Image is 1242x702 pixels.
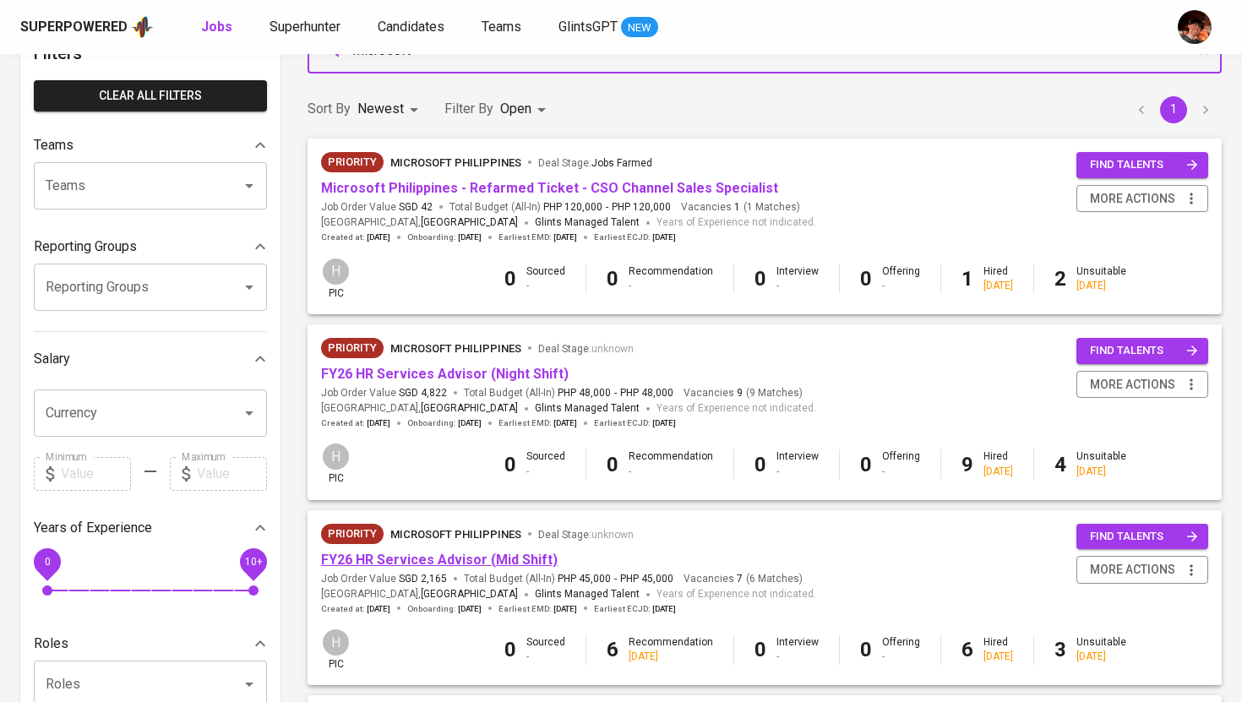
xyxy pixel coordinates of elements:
[34,634,68,654] p: Roles
[321,152,384,172] div: New Job received from Demand Team
[34,80,267,112] button: Clear All filters
[553,603,577,615] span: [DATE]
[535,588,640,600] span: Glints Managed Talent
[882,449,920,478] div: Offering
[1076,650,1126,664] div: [DATE]
[367,603,390,615] span: [DATE]
[652,231,676,243] span: [DATE]
[1076,338,1208,364] button: find talents
[47,85,253,106] span: Clear All filters
[732,200,740,215] span: 1
[961,267,973,291] b: 1
[656,400,816,417] span: Years of Experience not indicated.
[553,231,577,243] span: [DATE]
[526,465,565,479] div: -
[558,386,611,400] span: PHP 48,000
[620,572,673,586] span: PHP 45,000
[882,635,920,664] div: Offering
[321,340,384,356] span: Priority
[621,19,658,36] span: NEW
[734,386,743,400] span: 9
[321,442,351,471] div: H
[321,524,384,544] div: New Job received from Demand Team
[34,128,267,162] div: Teams
[321,257,351,301] div: pic
[321,603,390,615] span: Created at :
[1076,635,1126,664] div: Unsuitable
[1076,264,1126,293] div: Unsuitable
[614,386,617,400] span: -
[500,101,531,117] span: Open
[244,555,262,567] span: 10+
[776,264,819,293] div: Interview
[535,402,640,414] span: Glints Managed Talent
[270,19,340,35] span: Superhunter
[882,650,920,664] div: -
[1076,465,1126,479] div: [DATE]
[594,417,676,429] span: Earliest ECJD :
[237,174,261,198] button: Open
[421,586,518,603] span: [GEOGRAPHIC_DATA]
[197,457,267,491] input: Value
[34,230,267,264] div: Reporting Groups
[543,200,602,215] span: PHP 120,000
[553,417,577,429] span: [DATE]
[34,342,267,376] div: Salary
[535,216,640,228] span: Glints Managed Talent
[500,94,552,125] div: Open
[34,627,267,661] div: Roles
[321,231,390,243] span: Created at :
[357,99,404,119] p: Newest
[882,465,920,479] div: -
[321,180,778,196] a: Microsoft Philippines - Refarmed Ticket - CSO Channel Sales Specialist
[607,267,618,291] b: 0
[656,586,816,603] span: Years of Experience not indicated.
[681,200,800,215] span: Vacancies ( 1 Matches )
[607,638,618,661] b: 6
[1090,155,1198,175] span: find talents
[201,17,236,38] a: Jobs
[378,17,448,38] a: Candidates
[983,635,1013,664] div: Hired
[526,635,565,664] div: Sourced
[321,442,351,486] div: pic
[983,465,1013,479] div: [DATE]
[591,529,634,541] span: unknown
[498,603,577,615] span: Earliest EMD :
[237,672,261,696] button: Open
[367,231,390,243] span: [DATE]
[591,157,652,169] span: Jobs Farmed
[237,401,261,425] button: Open
[538,157,652,169] span: Deal Stage :
[612,200,671,215] span: PHP 120,000
[321,200,433,215] span: Job Order Value
[684,386,803,400] span: Vacancies ( 9 Matches )
[961,638,973,661] b: 6
[504,638,516,661] b: 0
[754,267,766,291] b: 0
[321,400,518,417] span: [GEOGRAPHIC_DATA] ,
[606,200,608,215] span: -
[1076,524,1208,550] button: find talents
[464,572,673,586] span: Total Budget (All-In)
[594,603,676,615] span: Earliest ECJD :
[538,529,634,541] span: Deal Stage :
[458,417,482,429] span: [DATE]
[421,215,518,231] span: [GEOGRAPHIC_DATA]
[629,650,713,664] div: [DATE]
[201,19,232,35] b: Jobs
[607,453,618,476] b: 0
[614,572,617,586] span: -
[882,264,920,293] div: Offering
[1076,449,1126,478] div: Unsuitable
[482,19,521,35] span: Teams
[1090,559,1175,580] span: more actions
[407,417,482,429] span: Onboarding :
[407,231,482,243] span: Onboarding :
[34,135,74,155] p: Teams
[498,417,577,429] span: Earliest EMD :
[1076,279,1126,293] div: [DATE]
[498,231,577,243] span: Earliest EMD :
[61,457,131,491] input: Value
[983,449,1013,478] div: Hired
